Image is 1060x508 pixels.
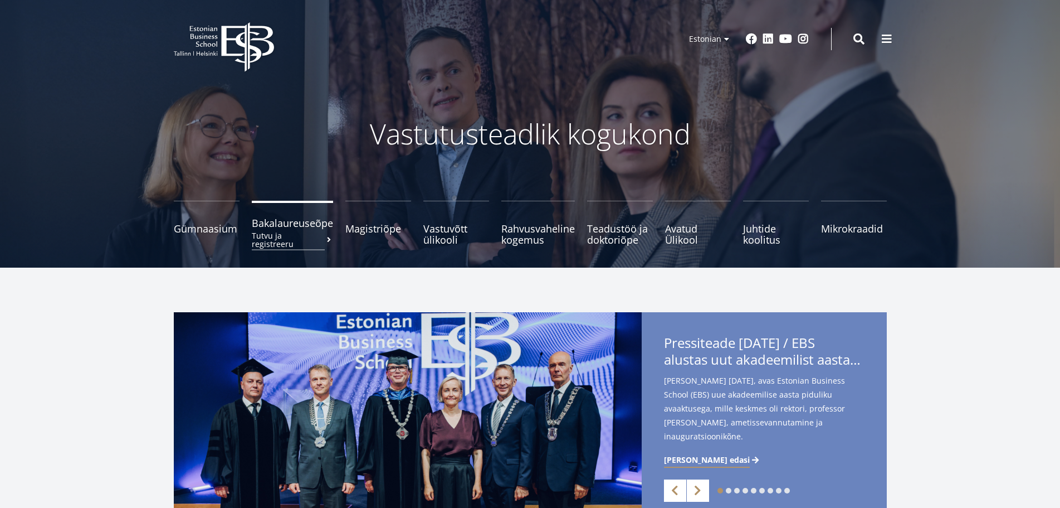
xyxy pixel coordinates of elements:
[734,488,740,494] a: 3
[252,217,333,229] span: Bakalaureuseõpe
[798,33,809,45] a: Instagram
[759,488,765,494] a: 6
[763,33,774,45] a: Linkedin
[174,223,240,234] span: Gümnaasium
[743,201,809,245] a: Juhtide koolitus
[664,335,864,371] span: Pressiteade [DATE] / EBS
[345,201,411,245] a: Magistriõpe
[665,223,731,245] span: Avatud Ülikool
[501,201,575,245] a: Rahvusvaheline kogemus
[726,488,731,494] a: 2
[768,488,773,494] a: 7
[501,223,575,245] span: Rahvusvaheline kogemus
[345,223,411,234] span: Magistriõpe
[821,223,887,234] span: Mikrokraadid
[687,480,709,502] a: Next
[174,201,240,245] a: Gümnaasium
[664,454,761,466] a: [PERSON_NAME] edasi
[664,454,750,466] span: [PERSON_NAME] edasi
[751,488,756,494] a: 5
[779,33,792,45] a: Youtube
[252,231,333,248] small: Tutvu ja registreeru
[717,488,723,494] a: 1
[423,223,489,245] span: Vastuvõtt ülikooli
[587,223,653,245] span: Teadustöö ja doktoriõpe
[743,223,809,245] span: Juhtide koolitus
[821,201,887,245] a: Mikrokraadid
[423,201,489,245] a: Vastuvõtt ülikooli
[784,488,790,494] a: 9
[587,201,653,245] a: Teadustöö ja doktoriõpe
[664,480,686,502] a: Previous
[776,488,781,494] a: 8
[743,488,748,494] a: 4
[664,351,864,368] span: alustas uut akadeemilist aastat rektor [PERSON_NAME] ametissevannutamisega - teise ametiaja keskm...
[664,374,864,461] span: [PERSON_NAME] [DATE], avas Estonian Business School (EBS) uue akadeemilise aasta piduliku avaaktu...
[746,33,757,45] a: Facebook
[235,117,825,151] p: Vastutusteadlik kogukond
[665,201,731,245] a: Avatud Ülikool
[252,201,333,245] a: BakalaureuseõpeTutvu ja registreeru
